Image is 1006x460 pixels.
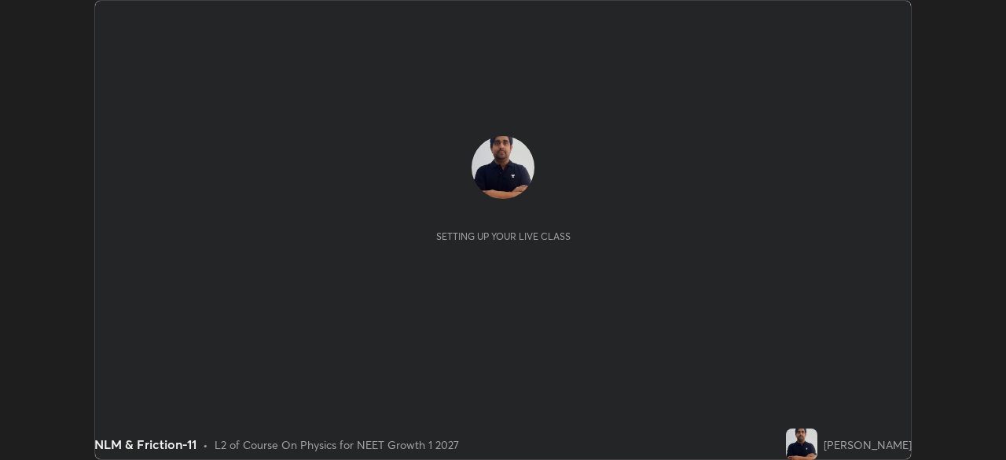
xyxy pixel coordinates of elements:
div: Setting up your live class [436,230,571,242]
div: [PERSON_NAME] [824,436,912,453]
img: 7ef12e9526204b6db105cf6f6d810fe9.jpg [472,136,534,199]
div: L2 of Course On Physics for NEET Growth 1 2027 [215,436,459,453]
div: • [203,436,208,453]
img: 7ef12e9526204b6db105cf6f6d810fe9.jpg [786,429,817,460]
div: NLM & Friction-11 [94,435,196,454]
